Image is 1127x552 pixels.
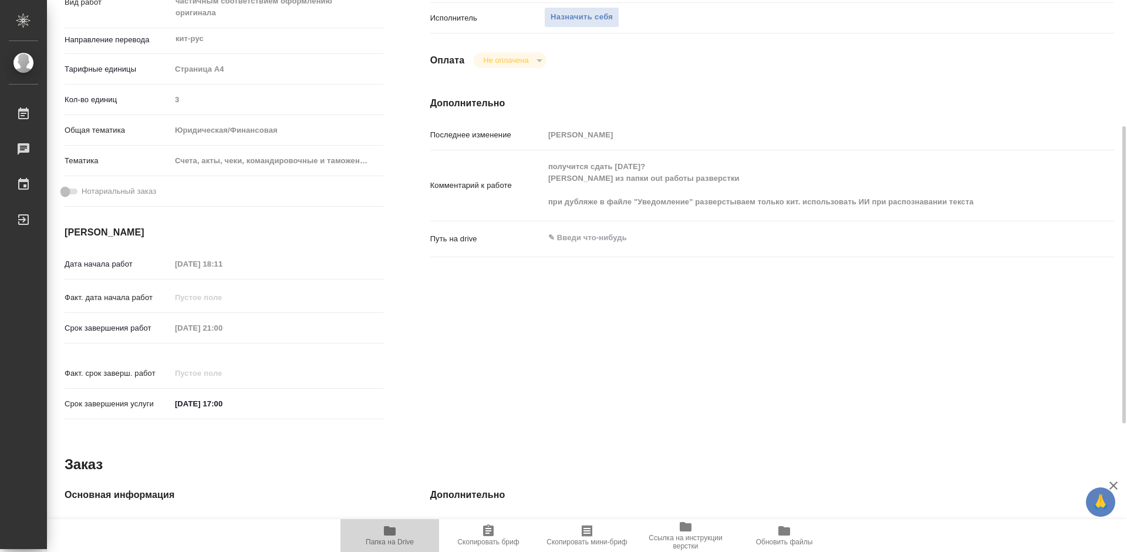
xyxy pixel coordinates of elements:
p: Тарифные единицы [65,63,171,75]
p: Исполнитель [430,12,544,24]
h4: [PERSON_NAME] [65,225,383,240]
span: Ссылка на инструкции верстки [643,534,728,550]
p: Дата начала работ [65,258,171,270]
h2: Заказ [65,455,103,474]
input: ✎ Введи что-нибудь [171,395,274,412]
span: Обновить файлы [756,538,813,546]
input: Пустое поле [171,518,383,535]
p: Факт. дата начала работ [65,292,171,304]
p: Срок завершения услуги [65,398,171,410]
input: Пустое поле [544,126,1057,143]
h4: Основная информация [65,488,383,502]
span: Папка на Drive [366,538,414,546]
p: Тематика [65,155,171,167]
div: Страница А4 [171,59,383,79]
input: Пустое поле [171,91,383,108]
span: Назначить себя [551,11,613,24]
input: Пустое поле [171,255,274,272]
h4: Оплата [430,53,465,68]
button: Скопировать мини-бриф [538,519,636,552]
button: 🙏 [1086,487,1115,517]
button: Обновить файлы [735,519,834,552]
h4: Дополнительно [430,96,1114,110]
p: Последнее изменение [430,129,544,141]
p: Факт. срок заверш. работ [65,368,171,379]
button: Ссылка на инструкции верстки [636,519,735,552]
input: Пустое поле [171,365,274,382]
button: Назначить себя [544,7,619,28]
p: Направление перевода [65,34,171,46]
span: Нотариальный заказ [82,186,156,197]
button: Скопировать бриф [439,519,538,552]
input: Пустое поле [171,289,274,306]
input: Пустое поле [171,319,274,336]
p: Срок завершения работ [65,322,171,334]
span: 🙏 [1091,490,1111,514]
button: Папка на Drive [340,519,439,552]
span: Скопировать бриф [457,538,519,546]
div: Не оплачена [474,52,546,68]
button: Не оплачена [480,55,532,65]
h4: Дополнительно [430,488,1114,502]
p: Кол-во единиц [65,94,171,106]
p: Комментарий к работе [430,180,544,191]
span: Скопировать мини-бриф [546,538,627,546]
textarea: получится сдать [DATE]? [PERSON_NAME] из папки out работы разверстки при дубляже в файле "Уведомл... [544,157,1057,212]
div: Юридическая/Финансовая [171,120,383,140]
div: Счета, акты, чеки, командировочные и таможенные документы [171,151,383,171]
p: Путь на drive [430,233,544,245]
input: Пустое поле [544,518,1057,535]
p: Общая тематика [65,124,171,136]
